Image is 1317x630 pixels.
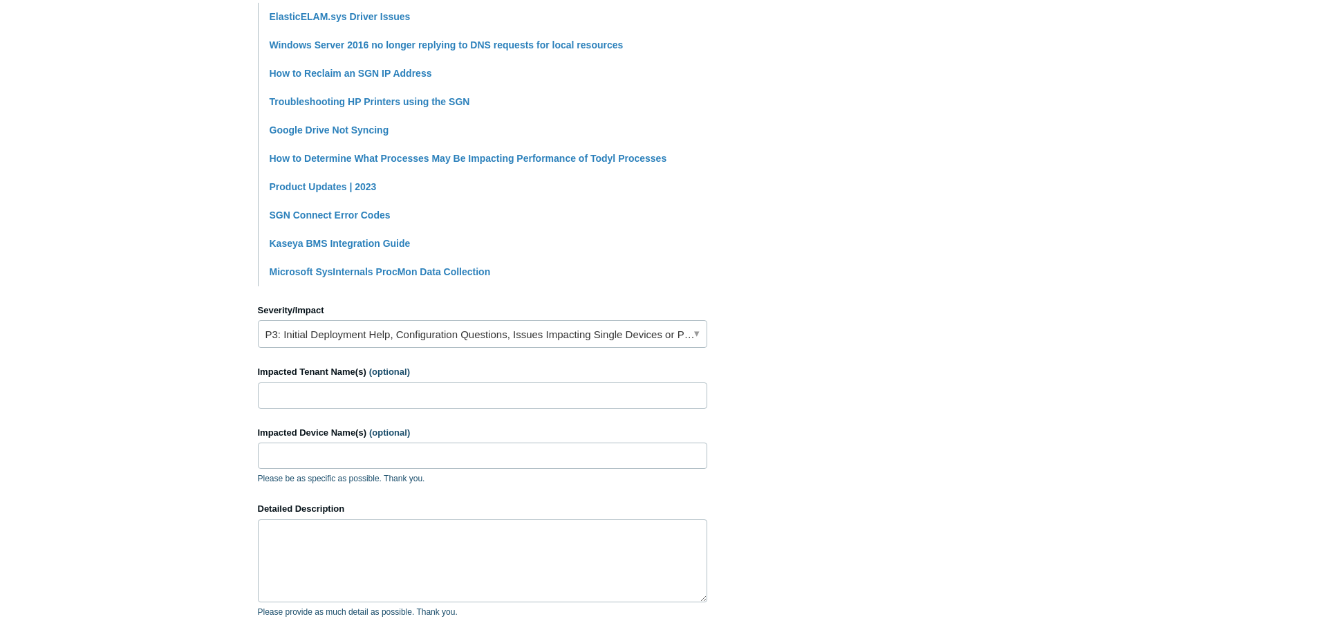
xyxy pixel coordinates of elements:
a: Google Drive Not Syncing [270,124,389,136]
a: Windows Server 2016 no longer replying to DNS requests for local resources [270,39,624,50]
span: (optional) [369,427,410,438]
a: Kaseya BMS Integration Guide [270,238,411,249]
a: P3: Initial Deployment Help, Configuration Questions, Issues Impacting Single Devices or Past Out... [258,320,707,348]
a: How to Determine What Processes May Be Impacting Performance of Todyl Processes [270,153,667,164]
label: Detailed Description [258,502,707,516]
a: ElasticELAM.sys Driver Issues [270,11,411,22]
p: Please provide as much detail as possible. Thank you. [258,606,707,618]
span: (optional) [369,367,410,377]
label: Severity/Impact [258,304,707,317]
a: SGN Connect Error Codes [270,210,391,221]
a: Product Updates | 2023 [270,181,377,192]
label: Impacted Device Name(s) [258,426,707,440]
a: How to Reclaim an SGN IP Address [270,68,432,79]
p: Please be as specific as possible. Thank you. [258,472,707,485]
a: Microsoft SysInternals ProcMon Data Collection [270,266,491,277]
label: Impacted Tenant Name(s) [258,365,707,379]
a: Troubleshooting HP Printers using the SGN [270,96,470,107]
